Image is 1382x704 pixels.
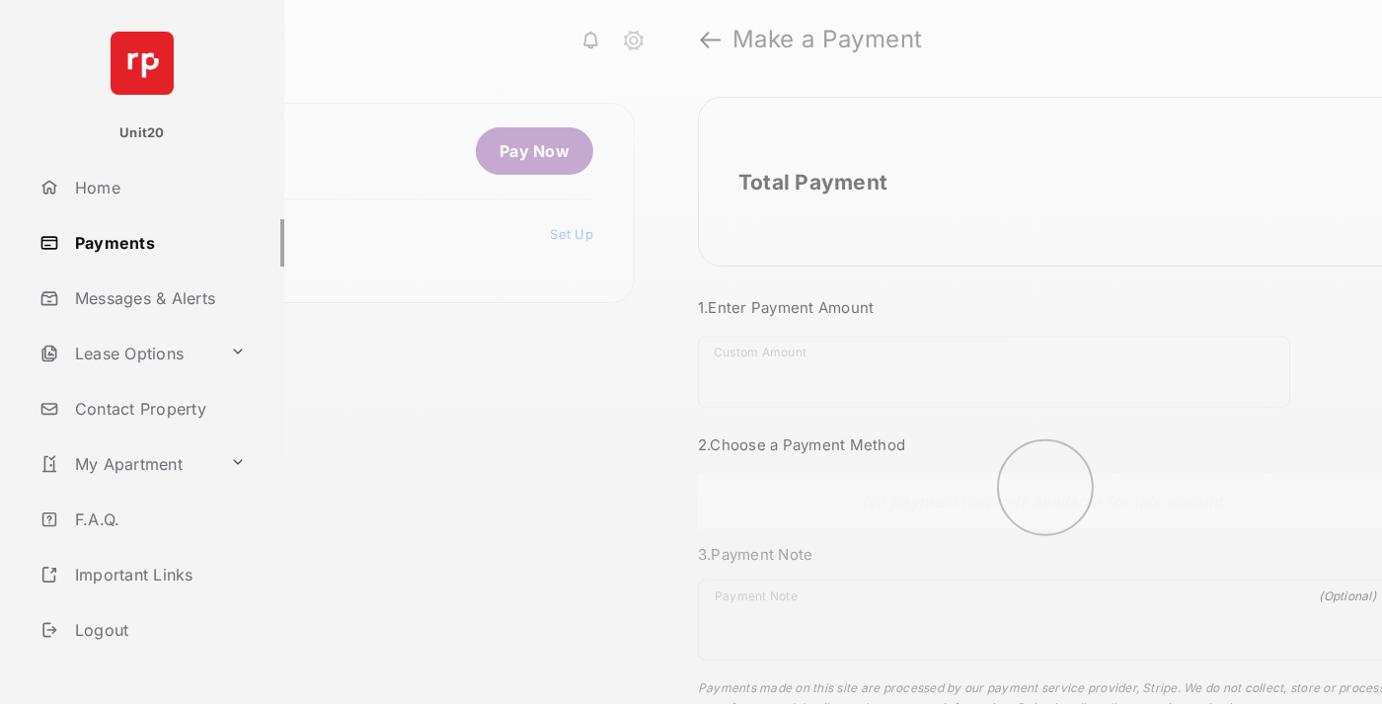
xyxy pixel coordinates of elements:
[32,551,254,598] a: Important Links
[32,330,222,377] a: Lease Options
[32,219,284,267] a: Payments
[32,496,284,543] a: F.A.Q.
[111,32,174,95] img: svg+xml;base64,PHN2ZyB4bWxucz0iaHR0cDovL3d3dy53My5vcmcvMjAwMC9zdmciIHdpZHRoPSI2NCIgaGVpZ2h0PSI2NC...
[732,28,923,51] strong: Make a Payment
[738,170,887,195] h2: Total Payment
[32,164,284,211] a: Home
[32,274,284,322] a: Messages & Alerts
[32,606,284,654] a: Logout
[32,440,222,488] a: My Apartment
[119,123,165,143] p: Unit20
[550,226,593,242] a: Set Up
[32,385,284,432] a: Contact Property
